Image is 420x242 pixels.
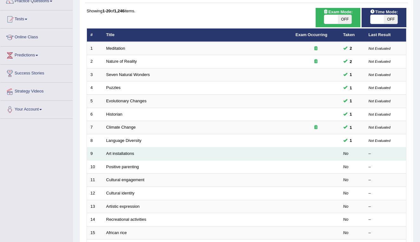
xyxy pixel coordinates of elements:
td: 5 [87,95,103,108]
div: – [369,230,403,236]
small: Not Evaluated [369,60,390,63]
span: Time Mode: [368,9,401,15]
div: – [369,217,403,223]
a: Positive parenting [106,164,139,169]
a: Puzzles [106,85,121,90]
em: No [343,217,349,222]
em: No [343,230,349,235]
td: 8 [87,134,103,147]
td: 15 [87,226,103,239]
em: No [343,151,349,156]
span: You can still take this question [347,137,355,144]
small: Not Evaluated [369,139,390,143]
small: Not Evaluated [369,86,390,90]
div: Exam occurring question [296,124,336,131]
div: Show exams occurring in exams [316,8,360,27]
td: 12 [87,187,103,200]
span: Exam Mode: [321,9,355,15]
a: Tests [0,10,73,26]
th: Last Result [365,29,406,42]
a: Strategy Videos [0,83,73,99]
td: 7 [87,121,103,134]
div: Showing of items. [87,8,406,14]
em: No [343,191,349,195]
td: 13 [87,200,103,213]
a: Recreational activities [106,217,146,222]
a: Success Stories [0,65,73,80]
a: Online Class [0,29,73,44]
small: Not Evaluated [369,99,390,103]
span: You can still take this question [347,85,355,91]
span: You can still take this question [347,111,355,118]
span: OFF [338,15,351,24]
small: Not Evaluated [369,73,390,77]
a: Nature of Reality [106,59,137,64]
td: 10 [87,160,103,174]
em: No [343,177,349,182]
a: Artistic expression [106,204,140,209]
div: – [369,151,403,157]
a: Cultural identity [106,191,135,195]
div: Exam occurring question [296,59,336,65]
em: No [343,164,349,169]
td: 9 [87,147,103,161]
div: Exam occurring question [296,46,336,52]
a: Art installations [106,151,134,156]
div: – [369,177,403,183]
th: Taken [340,29,365,42]
a: Language Diversity [106,138,141,143]
a: Seven Natural Wonders [106,72,150,77]
span: You can still take this question [347,58,355,65]
td: 6 [87,108,103,121]
td: 14 [87,213,103,226]
div: – [369,190,403,196]
span: You can still take this question [347,71,355,78]
div: – [369,164,403,170]
a: Climate Change [106,125,136,130]
b: 1-20 [102,9,111,13]
td: 11 [87,174,103,187]
small: Not Evaluated [369,112,390,116]
a: Cultural engagement [106,177,145,182]
a: Evolutionary Changes [106,99,147,103]
a: Historian [106,112,122,117]
td: 1 [87,42,103,55]
td: 2 [87,55,103,68]
td: 4 [87,81,103,95]
th: Title [103,29,292,42]
span: You can still take this question [347,124,355,131]
div: – [369,204,403,210]
span: OFF [384,15,397,24]
small: Not Evaluated [369,125,390,129]
span: You can still take this question [347,98,355,104]
b: 1,246 [114,9,125,13]
a: Predictions [0,47,73,62]
span: You can still take this question [347,45,355,52]
em: No [343,204,349,209]
a: Exam Occurring [296,32,327,37]
td: 3 [87,68,103,81]
a: Your Account [0,101,73,117]
th: # [87,29,103,42]
a: Meditation [106,46,125,51]
a: African rice [106,230,127,235]
small: Not Evaluated [369,47,390,50]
